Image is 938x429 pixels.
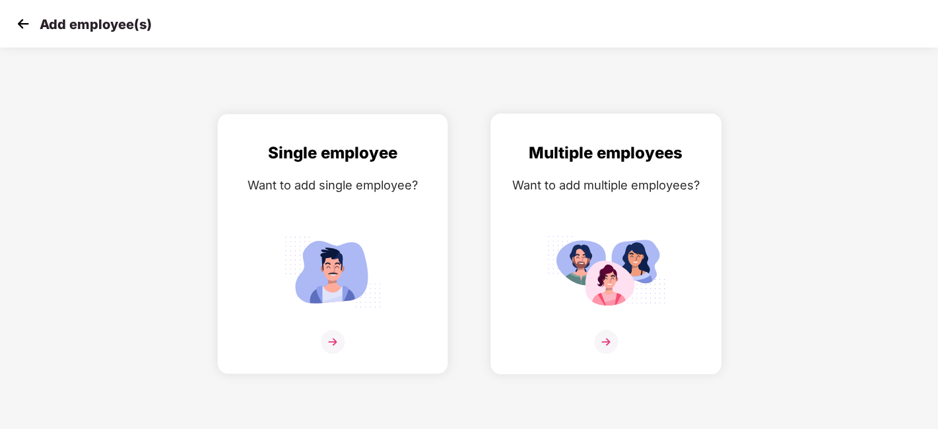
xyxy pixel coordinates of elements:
img: svg+xml;base64,PHN2ZyB4bWxucz0iaHR0cDovL3d3dy53My5vcmcvMjAwMC9zdmciIGlkPSJTaW5nbGVfZW1wbG95ZWUiIH... [273,230,392,313]
div: Multiple employees [504,141,708,166]
div: Want to add multiple employees? [504,176,708,195]
img: svg+xml;base64,PHN2ZyB4bWxucz0iaHR0cDovL3d3dy53My5vcmcvMjAwMC9zdmciIHdpZHRoPSIzMCIgaGVpZ2h0PSIzMC... [13,14,33,34]
p: Add employee(s) [40,16,152,32]
div: Want to add single employee? [231,176,434,195]
img: svg+xml;base64,PHN2ZyB4bWxucz0iaHR0cDovL3d3dy53My5vcmcvMjAwMC9zdmciIHdpZHRoPSIzNiIgaGVpZ2h0PSIzNi... [594,330,618,354]
img: svg+xml;base64,PHN2ZyB4bWxucz0iaHR0cDovL3d3dy53My5vcmcvMjAwMC9zdmciIGlkPSJNdWx0aXBsZV9lbXBsb3llZS... [547,230,665,313]
img: svg+xml;base64,PHN2ZyB4bWxucz0iaHR0cDovL3d3dy53My5vcmcvMjAwMC9zdmciIHdpZHRoPSIzNiIgaGVpZ2h0PSIzNi... [321,330,345,354]
div: Single employee [231,141,434,166]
